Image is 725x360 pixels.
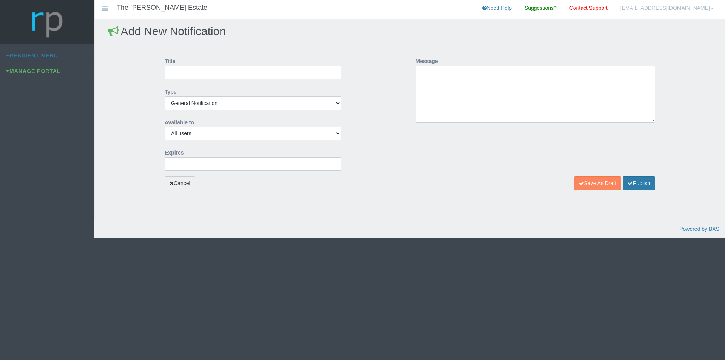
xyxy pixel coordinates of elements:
a: Powered by BXS [679,226,719,232]
button: Save As Draft [574,176,622,190]
label: Type [165,85,177,96]
label: Available to [165,116,194,127]
h2: Add New Notification [106,25,714,37]
button: Publish [623,176,655,190]
h4: The [PERSON_NAME] Estate [117,4,207,12]
a: Manage Portal [6,68,61,74]
a: Cancel [165,176,195,190]
label: Title [165,54,176,66]
label: Message [416,54,438,66]
label: Expires [165,146,184,157]
a: Resident Menu [6,53,58,59]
